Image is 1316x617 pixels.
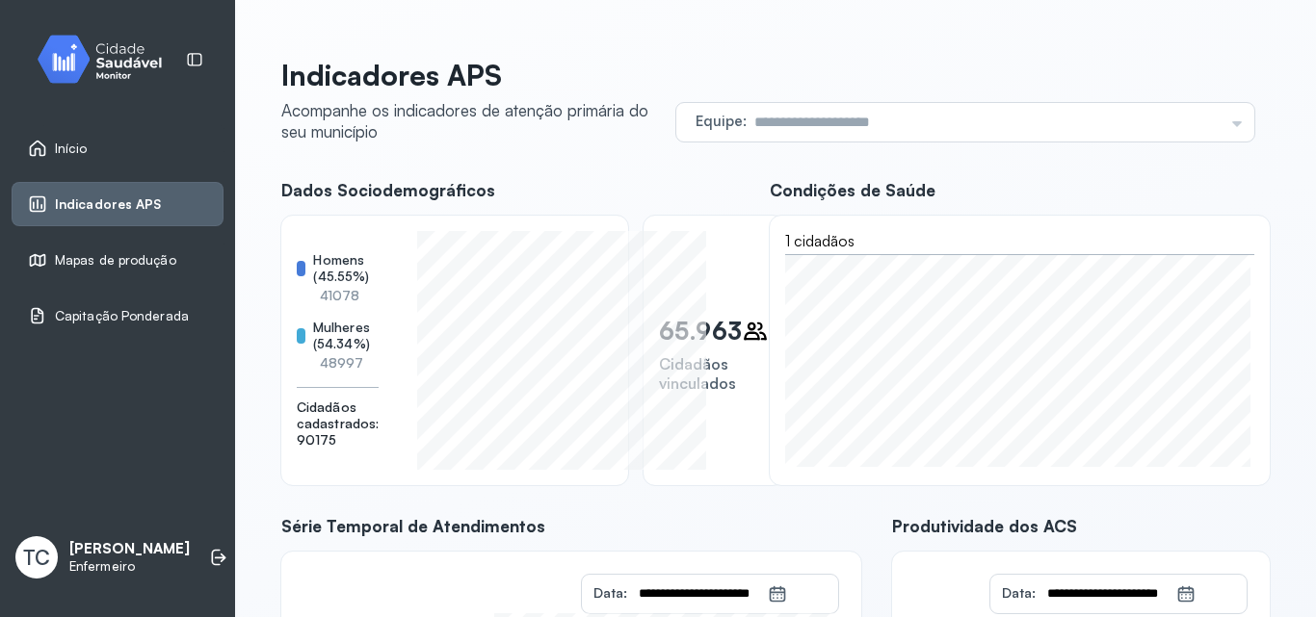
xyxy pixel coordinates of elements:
[69,540,190,558] p: [PERSON_NAME]
[320,354,364,371] span: 48997
[281,516,861,536] span: Série Temporal de Atendimentos
[770,180,1270,200] span: Condições de Saúde
[28,250,207,270] a: Mapas de produção
[593,584,627,601] span: Data:
[55,252,176,269] span: Mapas de produção
[313,252,379,285] span: Homens (45.55%)
[1002,584,1036,601] span: Data:
[20,31,194,88] img: monitor.svg
[785,231,855,250] span: 1 cidadãos
[320,287,360,303] span: 41078
[23,545,50,570] span: TC
[281,58,661,92] p: Indicadores APS
[69,558,190,575] p: Enfermeiro
[55,308,189,324] span: Capitação Ponderada
[55,141,88,157] span: Início
[28,306,207,325] a: Capitação Ponderada
[28,139,207,158] a: Início
[28,194,207,214] a: Indicadores APS
[892,516,1270,536] span: Produtividade dos ACS
[313,320,379,352] span: Mulheres (54.34%)
[696,112,743,130] span: Equipe
[281,180,739,200] span: Dados Sociodemográficos
[55,196,162,213] span: Indicadores APS
[297,399,379,449] span: Cidadãos cadastrados: 90175
[281,100,661,141] div: Acompanhe os indicadores de atenção primária do seu município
